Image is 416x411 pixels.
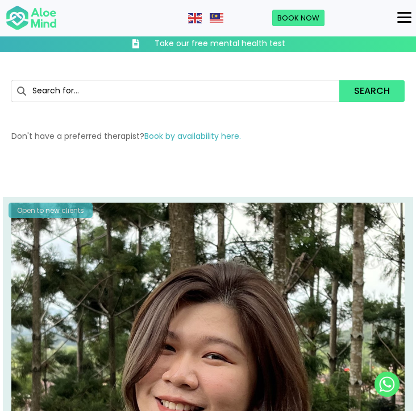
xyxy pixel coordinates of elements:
a: Book by availability here. [144,130,241,142]
img: ms [210,13,223,23]
a: English [188,12,203,23]
a: Take our free mental health test [106,38,310,50]
a: Book Now [272,10,325,27]
h3: Take our free mental health test [155,38,285,50]
button: Menu [393,8,416,27]
div: Open to new clients [9,203,93,218]
button: Search [339,80,405,102]
span: Book Now [277,13,319,23]
a: Malay [210,12,224,23]
img: en [188,13,202,23]
input: Search for... [11,80,339,102]
a: Whatsapp [375,372,400,397]
p: Don't have a preferred therapist? [11,130,405,142]
img: Aloe mind Logo [6,5,57,31]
